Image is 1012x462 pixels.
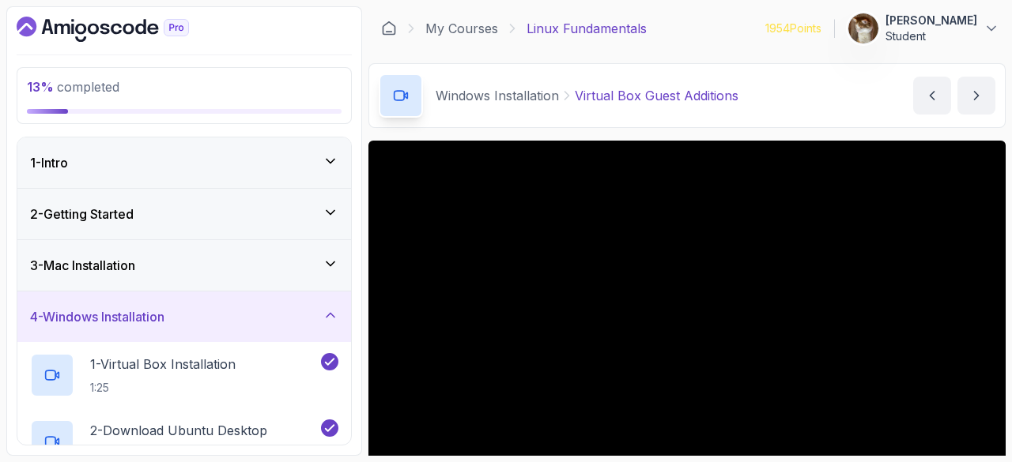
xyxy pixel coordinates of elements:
[575,86,738,105] p: Virtual Box Guest Additions
[90,355,236,374] p: 1 - Virtual Box Installation
[30,153,68,172] h3: 1 - Intro
[425,19,498,38] a: My Courses
[885,28,977,44] p: Student
[913,77,951,115] button: previous content
[17,17,225,42] a: Dashboard
[17,291,351,342] button: 4-Windows Installation
[957,77,995,115] button: next content
[27,79,119,95] span: completed
[848,13,999,44] button: user profile image[PERSON_NAME]Student
[30,353,338,397] button: 1-Virtual Box Installation1:25
[90,421,267,440] p: 2 - Download Ubuntu Desktop
[30,256,135,275] h3: 3 - Mac Installation
[885,13,977,28] p: [PERSON_NAME]
[381,21,397,36] a: Dashboard
[436,86,559,105] p: Windows Installation
[765,21,821,36] p: 1954 Points
[17,240,351,291] button: 3-Mac Installation
[17,189,351,239] button: 2-Getting Started
[30,307,164,326] h3: 4 - Windows Installation
[90,380,236,396] p: 1:25
[17,137,351,188] button: 1-Intro
[30,205,134,223] h3: 2 - Getting Started
[27,79,54,95] span: 13 %
[848,13,878,43] img: user profile image
[527,19,647,38] p: Linux Fundamentals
